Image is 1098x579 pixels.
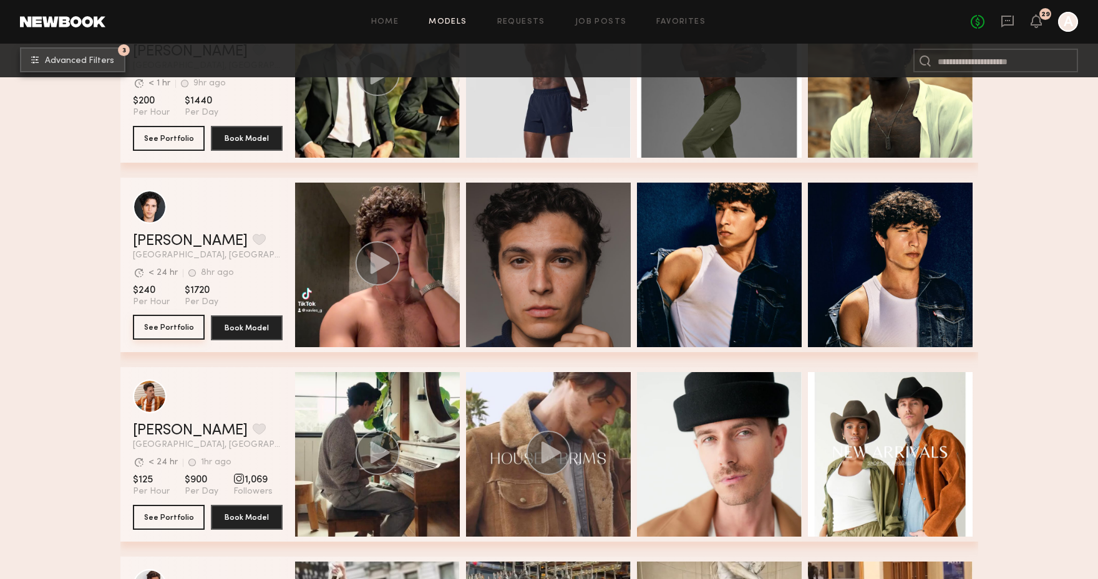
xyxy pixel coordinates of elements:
span: Per Hour [133,297,170,308]
a: Job Posts [575,18,627,26]
a: A [1058,12,1078,32]
a: [PERSON_NAME] [133,234,248,249]
a: Models [429,18,467,26]
div: < 24 hr [148,269,178,277]
span: Advanced Filters [45,57,114,65]
span: 1,069 [233,474,273,486]
a: Home [371,18,399,26]
span: Per Day [185,486,218,497]
button: See Portfolio [133,505,205,530]
a: See Portfolio [133,315,205,340]
a: Requests [497,18,545,26]
span: $240 [133,284,170,297]
span: Per Day [185,297,218,308]
span: 3 [122,47,126,53]
span: $200 [133,95,170,107]
button: 3Advanced Filters [20,47,125,72]
span: Followers [233,486,273,497]
span: $1440 [185,95,218,107]
div: 1hr ago [201,458,231,467]
button: Book Model [211,315,283,340]
button: See Portfolio [133,315,205,340]
span: $125 [133,474,170,486]
div: < 1 hr [148,79,170,88]
span: $900 [185,474,218,486]
span: [GEOGRAPHIC_DATA], [GEOGRAPHIC_DATA] [133,441,283,449]
div: 29 [1041,11,1050,18]
button: Book Model [211,505,283,530]
div: 8hr ago [201,269,234,277]
a: Favorites [656,18,706,26]
span: Per Hour [133,107,170,118]
button: Book Model [211,126,283,151]
button: See Portfolio [133,126,205,151]
span: $1720 [185,284,218,297]
span: [GEOGRAPHIC_DATA], [GEOGRAPHIC_DATA] [133,251,283,260]
span: Per Day [185,107,218,118]
span: Per Hour [133,486,170,497]
a: [PERSON_NAME] [133,423,248,438]
div: 9hr ago [193,79,226,88]
div: < 24 hr [148,458,178,467]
